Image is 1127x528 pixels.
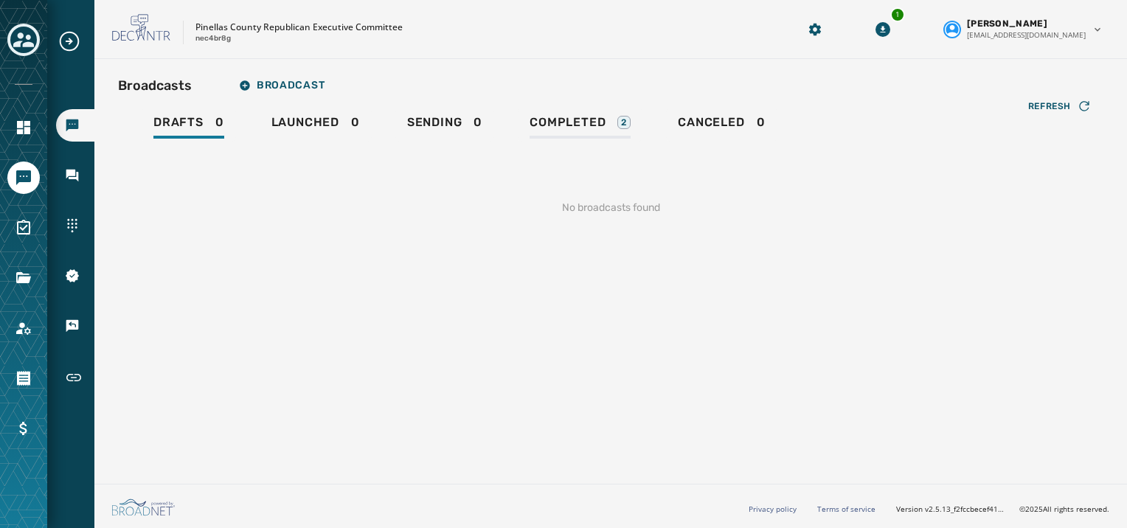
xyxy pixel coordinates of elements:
[530,115,606,130] span: Completed
[56,209,94,242] a: Navigate to Sending Numbers
[56,360,94,395] a: Navigate to Short Links
[7,212,40,244] a: Navigate to Surveys
[56,310,94,342] a: Navigate to Keywords & Responders
[890,7,905,22] div: 1
[195,33,231,44] p: nec4br8g
[153,115,204,130] span: Drafts
[802,16,828,43] button: Manage global settings
[967,29,1086,41] span: [EMAIL_ADDRESS][DOMAIN_NAME]
[1028,100,1071,112] span: Refresh
[227,71,336,100] button: Broadcast
[7,161,40,194] a: Navigate to Messaging
[7,111,40,144] a: Navigate to Home
[7,312,40,344] a: Navigate to Account
[56,159,94,192] a: Navigate to Inbox
[617,116,631,129] div: 2
[407,115,482,139] div: 0
[925,504,1008,515] span: v2.5.13_f2fccbecef41a56588405520c543f5f958952a99
[395,108,494,142] a: Sending0
[7,262,40,294] a: Navigate to Files
[1019,504,1109,514] span: © 2025 All rights reserved.
[937,12,1109,46] button: User settings
[118,75,192,96] h2: Broadcasts
[56,260,94,292] a: Navigate to 10DLC Registration
[239,80,325,91] span: Broadcast
[271,115,360,139] div: 0
[678,115,765,139] div: 0
[7,362,40,395] a: Navigate to Orders
[678,115,744,130] span: Canceled
[666,108,777,142] a: Canceled0
[271,115,339,130] span: Launched
[967,18,1047,29] span: [PERSON_NAME]
[7,412,40,445] a: Navigate to Billing
[817,504,875,514] a: Terms of service
[142,108,236,142] a: Drafts0
[518,108,642,142] a: Completed2
[407,115,462,130] span: Sending
[260,108,372,142] a: Launched0
[749,504,797,514] a: Privacy policy
[870,16,896,43] button: Download Menu
[1016,94,1103,118] button: Refresh
[58,29,93,53] button: Expand sub nav menu
[195,21,403,33] p: Pinellas County Republican Executive Committee
[7,24,40,56] button: Toggle account select drawer
[56,109,94,142] a: Navigate to Broadcasts
[118,177,1103,239] div: No broadcasts found
[896,504,1008,515] span: Version
[153,115,224,139] div: 0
